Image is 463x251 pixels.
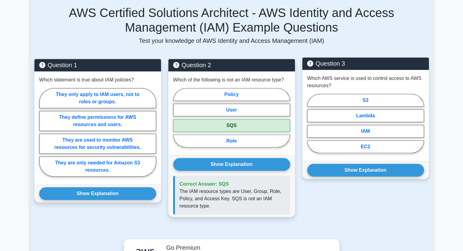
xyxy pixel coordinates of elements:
[39,187,156,200] button: Show Explanation
[307,109,424,122] label: Lambda
[34,5,429,35] h5: AWS Certified Solutions Architect - AWS Identity and Access Management (IAM) Example Questions
[180,181,229,187] span: Correct Answer: SQS
[39,134,156,154] label: They are used to monitor AWS resources for security vulnerabilities.
[39,88,156,108] label: They only apply to IAM users, not to roles or groups.
[307,60,424,67] h5: Question 3
[307,140,424,153] label: EC2
[307,75,424,89] p: Which AWS service is used to control access to AWS resources?
[173,88,290,101] label: Policy
[39,111,156,131] label: They define permissions for AWS resources and users.
[307,125,424,138] label: IAM
[173,158,290,171] button: Show Explanation
[39,156,156,177] label: They are only needed for Amazon S3 resources.
[34,37,429,44] p: Test your knowledge of AWS Identity and Access Management (IAM)
[39,61,156,69] h5: Question 1
[173,104,290,116] label: User
[173,119,290,132] label: SQS
[173,76,284,84] p: Which of the following is not an IAM resource type?
[180,188,285,210] p: The IAM resource types are User, Group, Role, Policy, and Access Key. SQS is not an IAM resource ...
[173,135,290,147] label: Role
[307,164,424,177] button: Show Explanation
[307,94,424,107] label: S3
[39,76,134,84] p: Which statement is true about IAM policies?
[173,61,290,69] h5: Question 2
